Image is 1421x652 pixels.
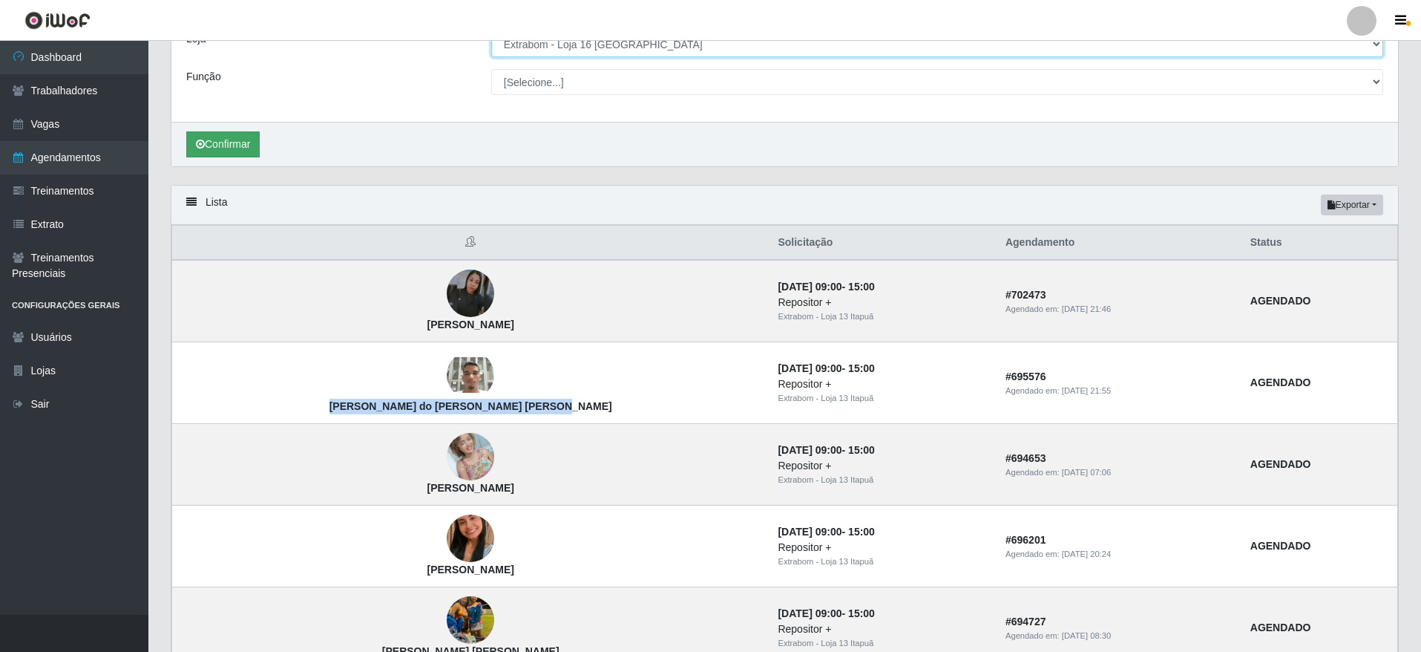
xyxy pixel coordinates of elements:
[1005,466,1233,479] div: Agendado em:
[1250,376,1311,388] strong: AGENDADO
[447,270,494,317] img: Joyce Maria de Oliveira chagas
[1005,548,1233,561] div: Agendado em:
[1062,468,1111,477] time: [DATE] 07:06
[778,622,988,637] div: Repositor +
[1062,304,1111,313] time: [DATE] 21:46
[848,444,875,456] time: 15:00
[1005,452,1046,464] strong: # 694653
[778,555,988,568] div: Extrabom - Loja 13 Itapuã
[778,607,841,619] time: [DATE] 09:00
[427,564,513,576] strong: [PERSON_NAME]
[1005,385,1233,397] div: Agendado em:
[778,526,841,538] time: [DATE] 09:00
[1005,534,1046,546] strong: # 696201
[427,482,513,494] strong: [PERSON_NAME]
[1250,295,1311,307] strong: AGENDADO
[778,376,988,392] div: Repositor +
[24,11,91,30] img: CoreUI Logo
[447,496,494,581] img: Jeane Santos de Souza
[1250,458,1311,470] strong: AGENDADO
[186,131,260,157] button: Confirmar
[778,295,988,310] div: Repositor +
[1250,622,1311,633] strong: AGENDADO
[447,357,494,393] img: Garcias Barros do Nascimento Guimarães
[778,310,988,323] div: Extrabom - Loja 13 Itapuã
[769,226,997,261] th: Solicitação
[1062,550,1111,558] time: [DATE] 20:24
[778,474,988,486] div: Extrabom - Loja 13 Itapuã
[848,362,875,374] time: 15:00
[848,526,875,538] time: 15:00
[1005,303,1233,316] div: Agendado em:
[848,607,875,619] time: 15:00
[1005,371,1046,382] strong: # 695576
[1250,540,1311,552] strong: AGENDADO
[778,607,874,619] strong: -
[427,319,513,330] strong: [PERSON_NAME]
[171,186,1398,225] div: Lista
[778,458,988,474] div: Repositor +
[778,362,874,374] strong: -
[1005,630,1233,642] div: Agendado em:
[778,392,988,405] div: Extrabom - Loja 13 Itapuã
[1241,226,1398,261] th: Status
[778,362,841,374] time: [DATE] 09:00
[997,226,1241,261] th: Agendamento
[1005,616,1046,627] strong: # 694727
[778,526,874,538] strong: -
[1062,386,1111,395] time: [DATE] 21:55
[778,444,841,456] time: [DATE] 09:00
[447,426,494,489] img: Marlene da Conceição
[848,281,875,293] time: 15:00
[1321,195,1383,215] button: Exportar
[778,637,988,650] div: Extrabom - Loja 13 Itapuã
[329,400,612,412] strong: [PERSON_NAME] do [PERSON_NAME] [PERSON_NAME]
[778,281,841,293] time: [DATE] 09:00
[778,281,874,293] strong: -
[1062,631,1111,640] time: [DATE] 08:30
[778,540,988,555] div: Repositor +
[1005,289,1046,301] strong: # 702473
[186,69,221,85] label: Função
[778,444,874,456] strong: -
